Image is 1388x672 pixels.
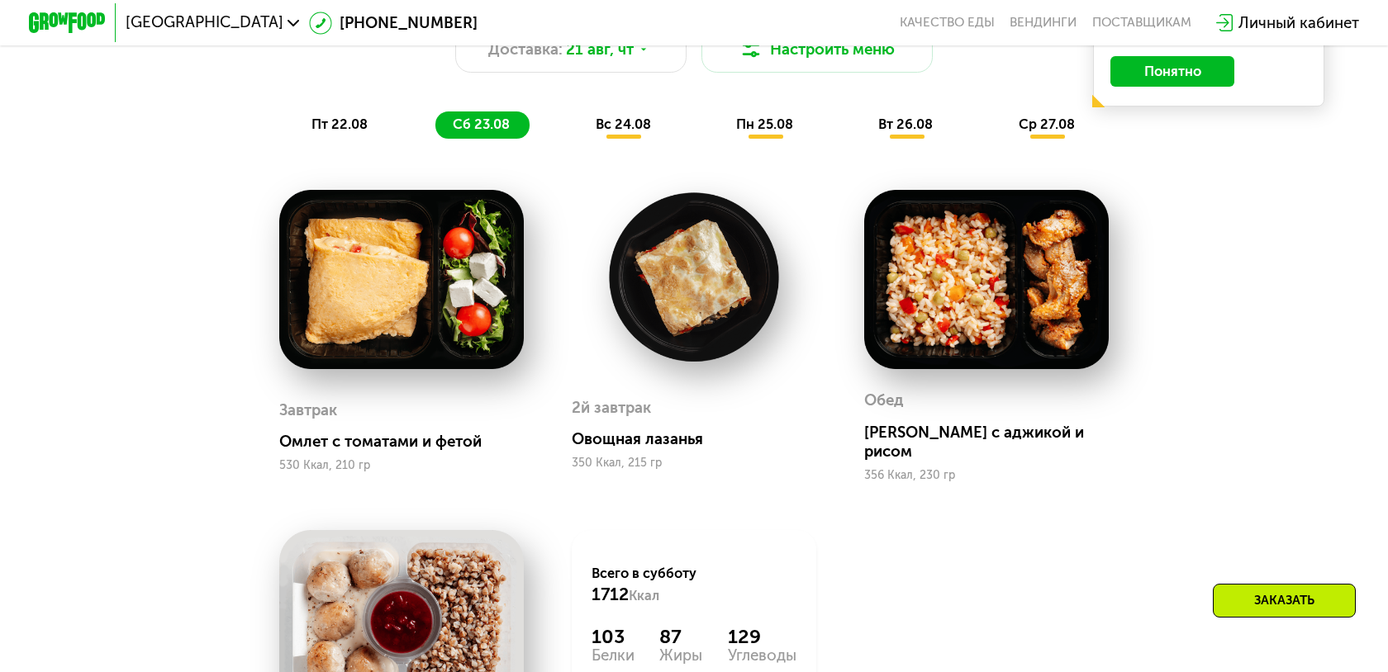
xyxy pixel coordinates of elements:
span: Доставка: [488,38,563,61]
div: 2й завтрак [572,393,651,422]
span: ср 27.08 [1019,116,1075,132]
div: Заказать [1213,584,1356,618]
div: 87 [659,625,702,648]
a: Качество еды [900,15,995,31]
span: 1712 [592,584,629,604]
span: 21 авг, чт [566,38,634,61]
div: Личный кабинет [1238,12,1359,35]
span: сб 23.08 [453,116,510,132]
button: Настроить меню [701,26,933,73]
div: 530 Ккал, 210 гр [279,459,524,472]
span: вс 24.08 [596,116,651,132]
div: 103 [592,625,635,648]
div: Белки [592,648,635,664]
span: пт 22.08 [311,116,368,132]
a: [PHONE_NUMBER] [309,12,478,35]
span: Ккал [629,588,659,603]
span: пн 25.08 [736,116,793,132]
span: [GEOGRAPHIC_DATA] [126,15,283,31]
div: Омлет с томатами и фетой [279,432,539,451]
a: Вендинги [1010,15,1077,31]
div: 350 Ккал, 215 гр [572,457,816,470]
div: Углеводы [728,648,796,664]
div: Жиры [659,648,702,664]
div: [PERSON_NAME] с аджикой и рисом [864,423,1124,461]
div: 129 [728,625,796,648]
div: 356 Ккал, 230 гр [864,469,1109,482]
span: вт 26.08 [878,116,933,132]
div: Завтрак [279,395,337,424]
div: Обед [864,386,904,414]
div: Овощная лазанья [572,429,831,448]
button: Понятно [1110,56,1235,87]
div: поставщикам [1092,15,1191,31]
div: Всего в субботу [592,564,797,606]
